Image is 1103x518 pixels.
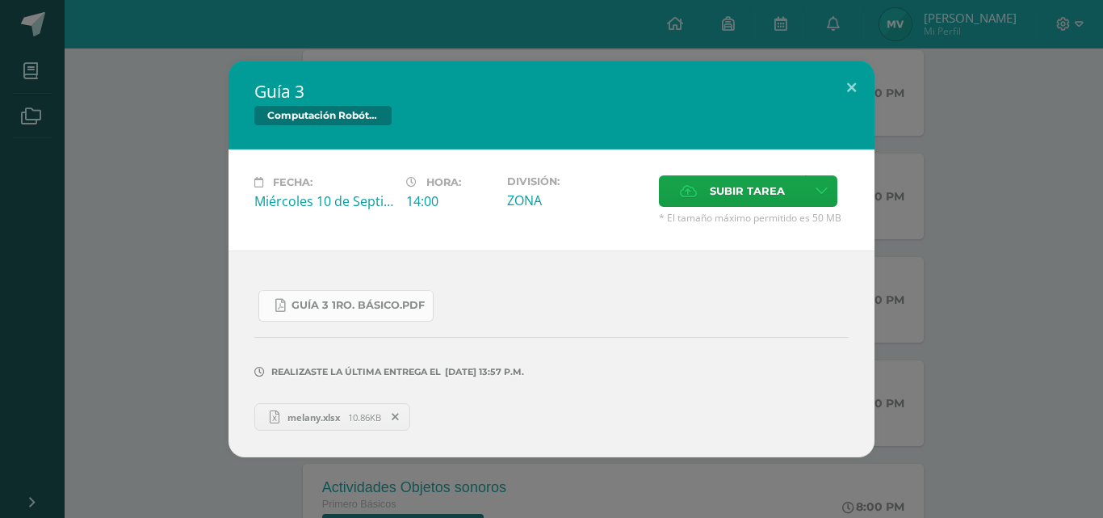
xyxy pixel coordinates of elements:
[254,192,393,210] div: Miércoles 10 de Septiembre
[710,176,785,206] span: Subir tarea
[254,403,410,431] a: melany.xlsx 10.86KB
[254,106,392,125] span: Computación Robótica
[659,211,849,225] span: * El tamaño máximo permitido es 50 MB
[291,299,425,312] span: Guía 3 1ro. Básico.pdf
[507,192,646,209] div: ZONA
[258,290,434,322] a: Guía 3 1ro. Básico.pdf
[426,176,461,188] span: Hora:
[254,80,849,103] h2: Guía 3
[382,408,409,426] span: Remover entrega
[507,175,646,187] label: División:
[271,366,441,377] span: Realizaste la última entrega el
[279,411,348,423] span: melany.xlsx
[828,61,874,116] button: Close (Esc)
[348,411,381,423] span: 10.86KB
[273,176,312,188] span: Fecha:
[406,192,494,210] div: 14:00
